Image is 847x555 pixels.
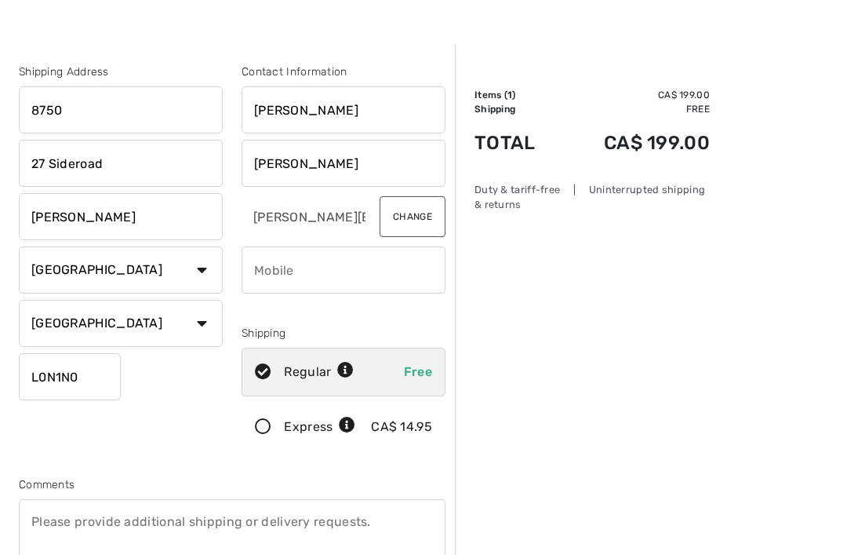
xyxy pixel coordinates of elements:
div: Shipping Address [19,64,223,81]
input: Address line 1 [19,87,223,134]
div: Comments [19,477,445,494]
input: Last name [242,141,445,188]
td: Total [474,117,560,170]
input: City [19,194,223,241]
button: Change [380,197,445,238]
div: Duty & tariff-free | Uninterrupted shipping & returns [474,183,710,213]
td: Items ( ) [474,89,560,103]
td: CA$ 199.00 [560,117,710,170]
div: Express [284,418,355,437]
span: 1 [507,90,512,101]
input: First name [242,87,445,134]
td: Shipping [474,103,560,117]
td: Free [560,103,710,117]
div: Shipping [242,326,445,342]
input: Zip/Postal Code [19,354,121,401]
span: Free [404,365,432,380]
div: CA$ 14.95 [371,418,432,437]
div: Regular [284,363,354,382]
input: Address line 2 [19,141,223,188]
input: Mobile [242,247,445,294]
td: CA$ 199.00 [560,89,710,103]
div: Contact Information [242,64,445,81]
input: E-mail [242,194,367,241]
